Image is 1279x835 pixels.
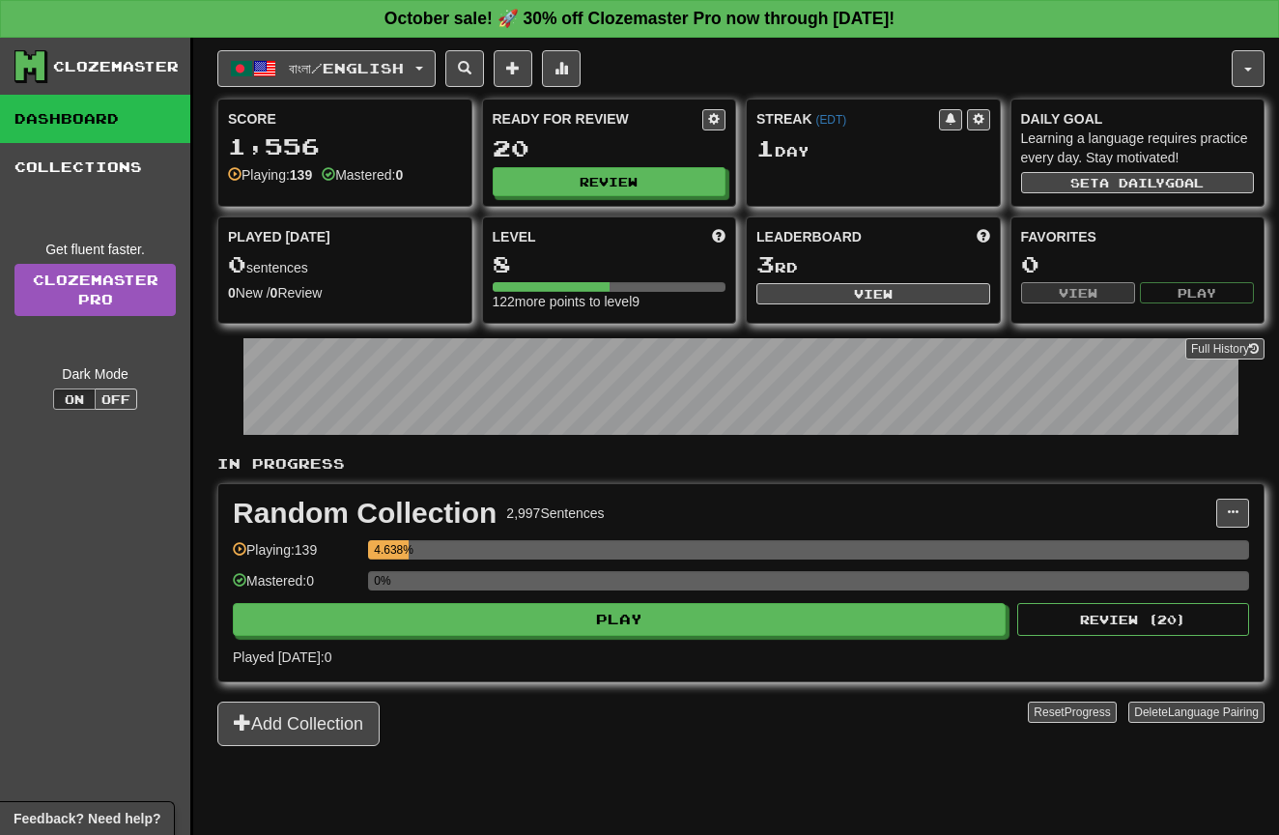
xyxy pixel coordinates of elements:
[756,283,990,304] button: View
[493,227,536,246] span: Level
[1021,172,1255,193] button: Seta dailygoal
[228,227,330,246] span: Played [DATE]
[374,540,409,560] div: 4.638%
[233,603,1006,636] button: Play
[1065,705,1111,719] span: Progress
[445,50,484,87] button: Search sentences
[217,702,380,746] button: Add Collection
[1021,129,1255,167] div: Learning a language requires practice every day. Stay motivated!
[756,227,862,246] span: Leaderboard
[493,292,726,311] div: 122 more points to level 9
[228,165,312,185] div: Playing:
[493,136,726,160] div: 20
[270,285,278,301] strong: 0
[289,60,404,76] span: বাংলা / English
[1017,603,1249,636] button: Review (20)
[1021,109,1255,129] div: Daily Goal
[14,264,176,316] a: ClozemasterPro
[395,167,403,183] strong: 0
[53,389,96,410] button: On
[228,134,462,158] div: 1,556
[1021,227,1255,246] div: Favorites
[53,57,179,76] div: Clozemaster
[233,649,331,665] span: Played [DATE]: 0
[1028,702,1116,723] button: ResetProgress
[506,504,604,523] div: 2,997 Sentences
[14,240,176,259] div: Get fluent faster.
[1021,282,1135,303] button: View
[1128,702,1265,723] button: DeleteLanguage Pairing
[1021,252,1255,276] div: 0
[14,809,160,828] span: Open feedback widget
[322,165,403,185] div: Mastered:
[493,167,726,196] button: Review
[233,571,358,603] div: Mastered: 0
[815,113,846,127] a: (EDT)
[95,389,137,410] button: Off
[493,109,703,129] div: Ready for Review
[756,250,775,277] span: 3
[228,283,462,302] div: New / Review
[384,9,895,28] strong: October sale! 🚀 30% off Clozemaster Pro now through [DATE]!
[977,227,990,246] span: This week in points, UTC
[217,50,436,87] button: বাংলা/English
[756,252,990,277] div: rd
[1099,176,1165,189] span: a daily
[228,285,236,301] strong: 0
[217,454,1265,474] p: In Progress
[1185,338,1265,360] button: Full History
[228,252,462,277] div: sentences
[228,250,246,277] span: 0
[1168,705,1259,719] span: Language Pairing
[756,109,939,129] div: Streak
[14,364,176,384] div: Dark Mode
[712,227,725,246] span: Score more points to level up
[228,109,462,129] div: Score
[542,50,581,87] button: More stats
[290,167,312,183] strong: 139
[233,540,358,572] div: Playing: 139
[233,499,497,528] div: Random Collection
[1140,282,1254,303] button: Play
[756,134,775,161] span: 1
[493,252,726,276] div: 8
[494,50,532,87] button: Add sentence to collection
[756,136,990,161] div: Day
